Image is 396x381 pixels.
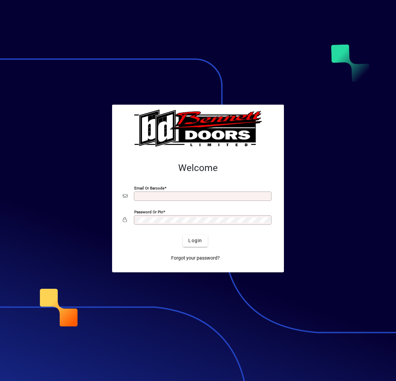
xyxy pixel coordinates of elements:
button: Login [183,235,207,247]
h2: Welcome [123,162,273,174]
mat-label: Email or Barcode [134,185,164,190]
mat-label: Password or Pin [134,209,163,214]
a: Forgot your password? [168,252,222,264]
span: Login [188,237,202,244]
span: Forgot your password? [171,255,220,262]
